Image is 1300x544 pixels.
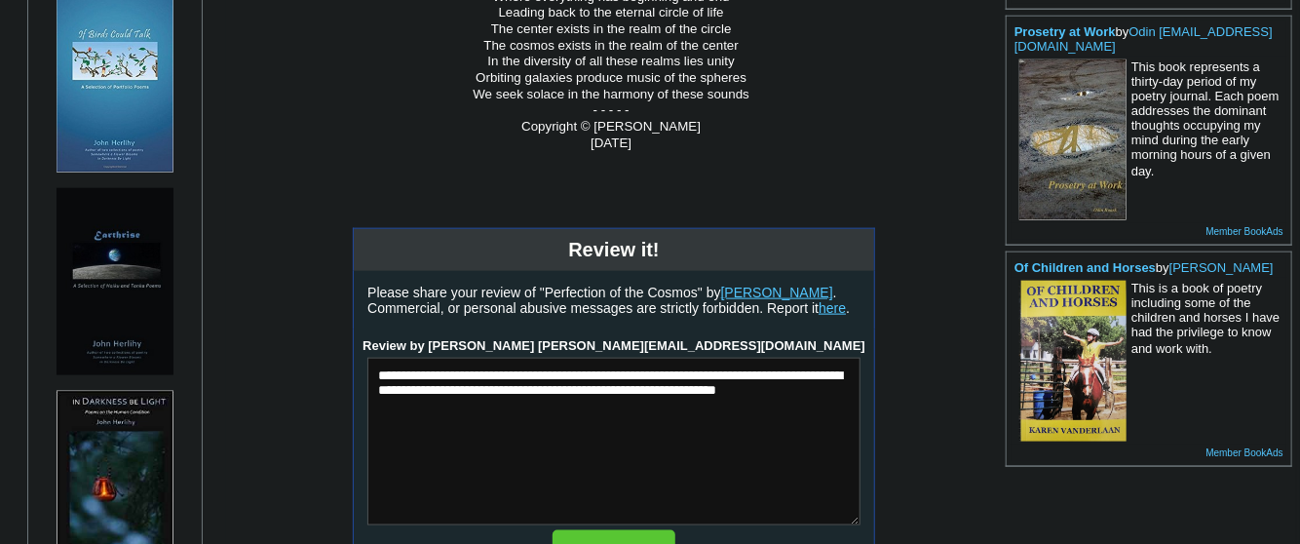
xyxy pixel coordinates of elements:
span: We seek solace in the harmony of these sounds [473,87,749,101]
a: [PERSON_NAME] [721,285,833,300]
span: - - - - - [593,102,630,117]
span: The center exists in the realm of the circle [491,21,732,36]
a: Prosetry at Work [1014,24,1116,39]
img: shim.gif [57,375,57,385]
a: Odin [EMAIL_ADDRESS][DOMAIN_NAME] [1014,24,1273,54]
span: The cosmos exists in the realm of the center [483,38,739,53]
font: by [1014,24,1273,54]
span: In the diversity of all these realms lies unity [488,54,735,68]
img: 80503.jpg [1019,281,1127,442]
img: 52923.jpg [1019,59,1127,221]
a: [PERSON_NAME] [1169,260,1274,275]
p: Please share your review of "Perfection of the Cosmos" by . Commercial, or personal abusive messa... [367,285,860,316]
span: [PERSON_NAME] [594,119,702,134]
span: Leading back to the eternal circle of life [499,5,724,19]
a: Member BookAds [1206,226,1283,237]
font: This book represents a thirty-day period of my poetry journal. Each poem addresses the dominant t... [1131,59,1280,178]
span: Copyright © [521,119,701,134]
span: [DATE] [591,136,631,150]
font: by [1014,260,1274,275]
td: Review it! [354,229,875,272]
a: here [819,300,846,316]
a: Member BookAds [1206,447,1283,458]
img: 74021.jpg [57,188,173,375]
span: Orbiting galaxies produce music of the spheres [476,70,746,85]
a: Of Children and Horses [1014,260,1156,275]
b: Review by [PERSON_NAME] [PERSON_NAME][EMAIL_ADDRESS][DOMAIN_NAME] [363,338,865,353]
img: shim.gif [57,173,57,182]
font: This is a book of poetry including some of the children and horses I have had the privilege to kn... [1131,281,1280,356]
